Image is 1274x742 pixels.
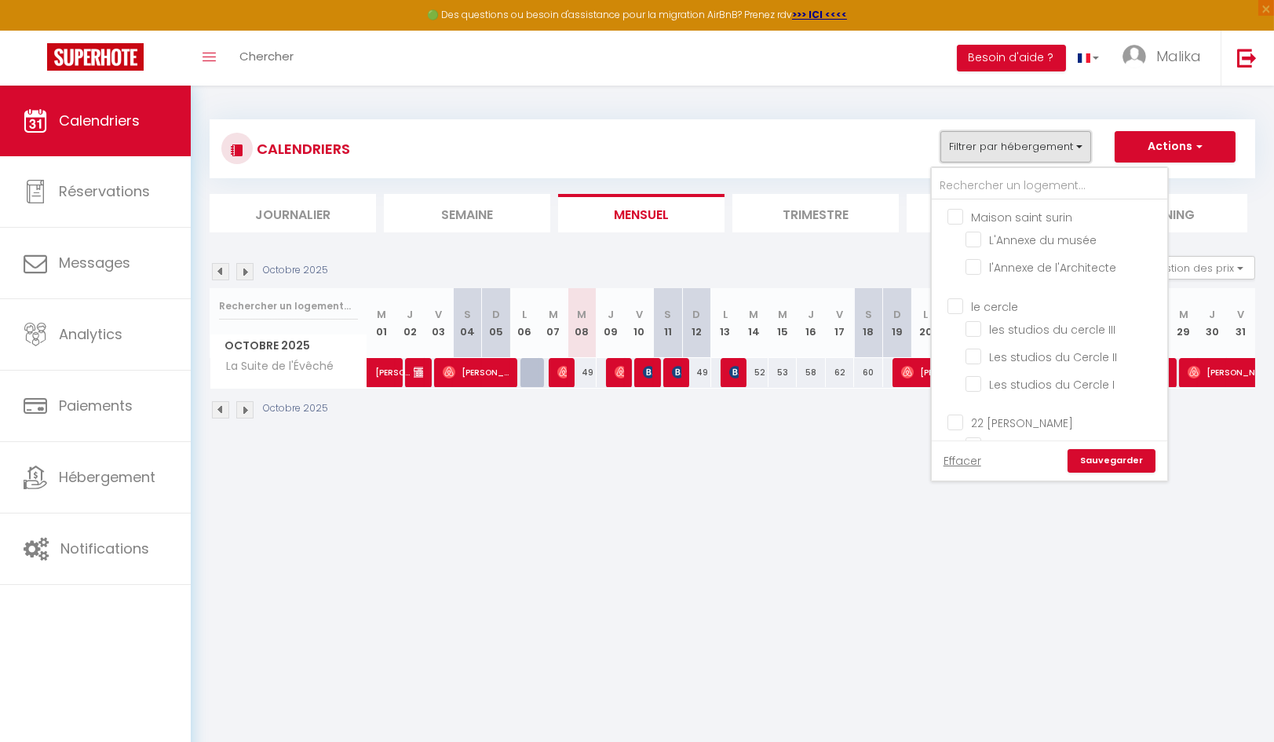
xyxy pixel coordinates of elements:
[1179,307,1188,322] abbr: M
[797,288,826,358] th: 16
[865,307,872,322] abbr: S
[911,288,940,358] th: 20
[682,358,711,387] div: 49
[636,307,643,322] abbr: V
[59,467,155,487] span: Hébergement
[1209,307,1215,322] abbr: J
[729,357,739,387] span: [PERSON_NAME]
[510,288,539,358] th: 06
[797,358,826,387] div: 58
[367,358,396,388] a: [PERSON_NAME]
[1238,307,1245,322] abbr: V
[923,307,928,322] abbr: L
[643,357,652,387] span: [PERSON_NAME]
[47,43,144,71] img: Super Booking
[723,307,728,322] abbr: L
[836,307,843,322] abbr: V
[228,31,305,86] a: Chercher
[682,288,711,358] th: 12
[672,357,681,387] span: [PERSON_NAME]
[826,288,855,358] th: 17
[219,292,358,320] input: Rechercher un logement...
[654,288,683,358] th: 11
[615,357,624,387] span: [PERSON_NAME]
[492,307,500,322] abbr: D
[407,307,413,322] abbr: J
[854,358,883,387] div: 60
[1138,256,1255,280] button: Gestion des prix
[664,307,671,322] abbr: S
[957,45,1066,71] button: Besoin d'aide ?
[59,396,133,415] span: Paiements
[989,349,1117,365] span: Les studios du Cercle II
[808,307,814,322] abbr: J
[893,307,901,322] abbr: D
[944,452,981,470] a: Effacer
[435,307,442,322] abbr: V
[59,111,140,130] span: Calendriers
[210,334,367,357] span: Octobre 2025
[826,358,855,387] div: 62
[1237,48,1257,68] img: logout
[1123,45,1146,68] img: ...
[597,288,626,358] th: 09
[1115,131,1236,163] button: Actions
[1156,46,1201,66] span: Malika
[568,358,597,387] div: 49
[971,299,1018,315] span: le cercle
[384,194,550,232] li: Semaine
[549,307,558,322] abbr: M
[749,307,758,322] abbr: M
[883,288,912,358] th: 19
[239,48,294,64] span: Chercher
[1227,288,1256,358] th: 31
[907,194,1073,232] li: Tâches
[213,358,338,375] span: La Suite de l'Évêché
[557,357,567,387] span: [PERSON_NAME]
[854,288,883,358] th: 18
[263,263,328,278] p: Octobre 2025
[940,131,1091,163] button: Filtrer par hébergement
[692,307,700,322] abbr: D
[739,288,768,358] th: 14
[1198,288,1227,358] th: 30
[989,322,1115,338] span: les studios du cercle III
[59,324,122,344] span: Analytics
[778,307,787,322] abbr: M
[59,181,150,201] span: Réservations
[768,288,798,358] th: 15
[930,166,1169,482] div: Filtrer par hébergement
[577,307,586,322] abbr: M
[1111,31,1221,86] a: ... Malika
[608,307,614,322] abbr: J
[625,288,654,358] th: 10
[711,288,740,358] th: 13
[768,358,798,387] div: 53
[558,194,725,232] li: Mensuel
[482,288,511,358] th: 05
[375,349,411,379] span: [PERSON_NAME]
[1170,288,1199,358] th: 29
[443,357,510,387] span: [PERSON_NAME]
[263,401,328,416] p: Octobre 2025
[396,288,425,358] th: 02
[59,253,130,272] span: Messages
[453,288,482,358] th: 04
[253,131,350,166] h3: CALENDRIERS
[932,172,1167,200] input: Rechercher un logement...
[464,307,471,322] abbr: S
[367,288,396,358] th: 01
[568,288,597,358] th: 08
[792,8,847,21] a: >>> ICI <<<<
[732,194,899,232] li: Trimestre
[377,307,386,322] abbr: M
[210,194,376,232] li: Journalier
[739,358,768,387] div: 52
[425,288,454,358] th: 03
[414,357,423,387] span: [PERSON_NAME]
[1068,449,1155,473] a: Sauvegarder
[539,288,568,358] th: 07
[901,357,940,387] span: [PERSON_NAME]
[60,539,149,558] span: Notifications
